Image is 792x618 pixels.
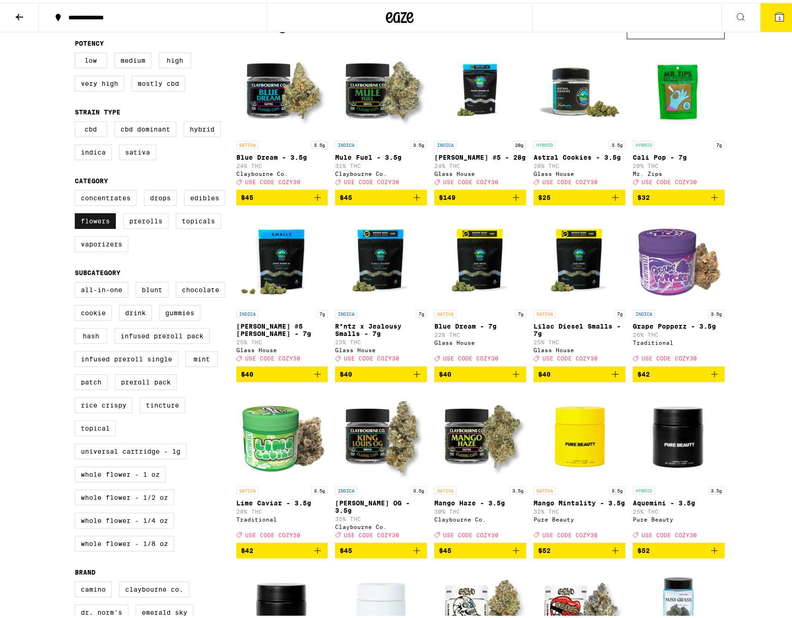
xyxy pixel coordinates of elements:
label: CBD Dominant [114,119,176,134]
p: HYBRID [534,138,556,146]
a: Open page for Cali Pop - 7g from Mr. Zips [633,41,725,187]
a: Open page for Astral Cookies - 3.5g from Glass House [534,41,625,187]
span: USE CODE COZY30 [245,353,300,359]
div: Glass House [335,344,427,350]
button: Add to bag [534,364,625,379]
legend: Category [75,174,108,182]
img: Glass House - Donny Burger #5 Smalls - 7g [236,210,328,302]
p: Blue Dream - 7g [434,320,526,327]
span: $32 [637,191,650,198]
label: Universal Cartridge - 1g [75,441,186,456]
p: 32% THC [534,506,625,512]
img: Claybourne Co. - King Louis OG - 3.5g [335,387,427,479]
p: 3.5g [510,484,526,492]
p: 28% THC [534,160,625,166]
button: Add to bag [236,540,328,556]
img: Glass House - R*ntz x Jealousy Smalls - 7g [335,210,427,302]
img: Glass House - Donny Burger #5 - 28g [434,41,526,133]
span: USE CODE COZY30 [245,529,300,535]
p: Lime Caviar - 3.5g [236,497,328,504]
button: Add to bag [434,364,526,379]
label: Vaporizers [75,234,128,249]
p: 25% THC [236,336,328,342]
label: Chocolate [176,279,225,295]
label: Infused Preroll Pack [114,325,210,341]
span: $45 [439,544,451,552]
span: Hi. Need any help? [6,6,66,14]
a: Open page for Donny Burger #5 Smalls - 7g from Glass House [236,210,328,363]
span: USE CODE COZY30 [542,529,598,535]
p: 28g [512,138,526,146]
p: Grape Popperz - 3.5g [633,320,725,327]
button: Add to bag [434,540,526,556]
label: Cookie [75,302,112,318]
img: Glass House - Lilac Diesel Smalls - 7g [534,210,625,302]
p: INDICA [335,307,357,315]
p: 30% THC [434,506,526,512]
span: USE CODE COZY30 [642,353,697,359]
p: INDICA [335,484,357,492]
label: Preroll Pack [115,372,177,387]
label: Whole Flower - 1/8 oz [75,533,174,549]
button: Add to bag [236,187,328,203]
p: R*ntz x Jealousy Smalls - 7g [335,320,427,335]
span: $45 [241,191,253,198]
span: USE CODE COZY30 [344,176,399,182]
label: High [159,50,191,66]
legend: Subcategory [75,266,120,274]
p: 7g [515,307,526,315]
a: Open page for Lilac Diesel Smalls - 7g from Glass House [534,210,625,363]
label: Infused Preroll Single [75,348,178,364]
label: Drops [144,187,177,203]
img: Pure Beauty - Aquemini - 3.5g [633,387,725,479]
label: Hybrid [184,119,221,134]
p: Aquemini - 3.5g [633,497,725,504]
a: Open page for Lime Caviar - 3.5g from Traditional [236,387,328,540]
div: Claybourne Co. [335,168,427,174]
a: Open page for Mule Fuel - 3.5g from Claybourne Co. [335,41,427,187]
p: Astral Cookies - 3.5g [534,151,625,158]
label: Whole Flower - 1/2 oz [75,487,174,503]
span: USE CODE COZY30 [443,353,498,359]
span: $52 [637,544,650,552]
p: 7g [416,307,427,315]
span: USE CODE COZY30 [542,353,598,359]
a: Open page for Mango Haze - 3.5g from Claybourne Co. [434,387,526,540]
label: Tincture [140,395,185,410]
p: SATIVA [236,138,258,146]
legend: Brand [75,566,96,573]
label: All-In-One [75,279,128,295]
p: 3.5g [311,138,328,146]
p: [PERSON_NAME] #5 [PERSON_NAME] - 7g [236,320,328,335]
label: Camino [75,579,112,594]
button: Add to bag [335,540,427,556]
button: Add to bag [534,187,625,203]
div: Pure Beauty [633,514,725,520]
p: Lilac Diesel Smalls - 7g [534,320,625,335]
label: CBD [75,119,107,134]
span: USE CODE COZY30 [344,529,399,535]
span: USE CODE COZY30 [642,529,697,535]
label: Claybourne Co. [119,579,189,594]
legend: Strain Type [75,106,120,113]
button: Add to bag [633,540,725,556]
span: USE CODE COZY30 [443,529,498,535]
span: USE CODE COZY30 [642,176,697,182]
div: Glass House [434,168,526,174]
span: $40 [241,368,253,375]
p: Mango Mintality - 3.5g [534,497,625,504]
span: $52 [538,544,551,552]
label: Edibles [184,187,225,203]
a: Open page for R*ntz x Jealousy Smalls - 7g from Glass House [335,210,427,363]
p: 7g [714,138,725,146]
span: $45 [340,191,352,198]
p: 26% THC [633,329,725,335]
img: Claybourne Co. - Blue Dream - 3.5g [236,41,328,133]
p: 20% THC [633,160,725,166]
p: 24% THC [236,160,328,166]
img: Claybourne Co. - Mule Fuel - 3.5g [335,41,427,133]
p: SATIVA [434,307,456,315]
label: Flowers [75,210,116,226]
div: Pure Beauty [534,514,625,520]
p: 3.5g [311,484,328,492]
